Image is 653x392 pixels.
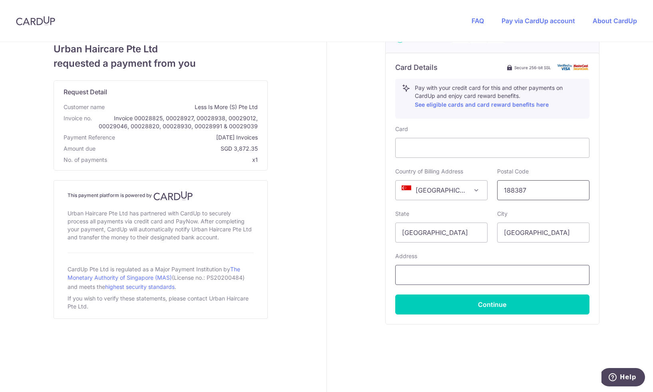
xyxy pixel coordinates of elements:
div: If you wish to verify these statements, please contact Urban Haircare Pte Ltd. [68,293,254,312]
span: [DATE] Invoices [118,133,258,141]
label: State [395,210,409,218]
h4: This payment platform is powered by [68,191,254,201]
img: CardUp [16,16,55,26]
label: Address [395,252,417,260]
a: highest security standards [105,283,175,290]
a: About CardUp [593,17,637,25]
p: Pay with your credit card for this and other payments on CardUp and enjoy card reward benefits. [415,84,583,109]
button: Continue [395,294,589,314]
label: City [497,210,508,218]
span: Amount due [64,145,96,153]
span: x1 [252,156,258,163]
a: See eligible cards and card reward benefits here [415,101,549,108]
span: requested a payment from you [54,56,268,71]
a: Pay via CardUp account [502,17,575,25]
a: FAQ [472,17,484,25]
span: Singapore [396,181,487,200]
div: CardUp Pte Ltd is regulated as a Major Payment Institution by (License no.: PS20200484) and meets... [68,263,254,293]
span: Invoice 00028825, 00028927, 00028938, 00029012, 00029046, 00028820, 00028930, 00028991 & 00029039 [95,114,258,130]
iframe: Opens a widget where you can find more information [601,368,645,388]
span: No. of payments [64,156,107,164]
span: translation missing: en.request_detail [64,88,107,96]
h6: Card Details [395,63,438,72]
span: Urban Haircare Pte Ltd [54,42,268,56]
span: Invoice no. [64,114,92,130]
span: SGD 3,872.35 [99,145,258,153]
img: card secure [557,64,589,71]
label: Postal Code [497,167,529,175]
label: Country of Billing Address [395,167,463,175]
img: CardUp [153,191,193,201]
span: Less Is More (S) Pte Ltd [108,103,258,111]
span: Secure 256-bit SSL [514,64,551,71]
div: Urban Haircare Pte Ltd has partnered with CardUp to securely process all payments via credit card... [68,208,254,243]
span: translation missing: en.payment_reference [64,134,115,141]
span: Customer name [64,103,105,111]
input: Example 123456 [497,180,589,200]
iframe: Secure card payment input frame [402,143,583,153]
label: Card [395,125,408,133]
